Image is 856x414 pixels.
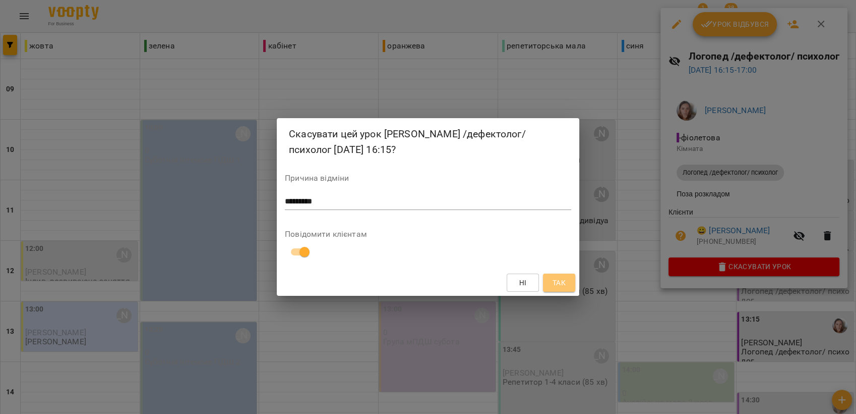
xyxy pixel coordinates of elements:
[553,277,566,289] span: Так
[285,230,571,238] label: Повідомити клієнтам
[507,274,539,292] button: Ні
[543,274,575,292] button: Так
[519,277,527,289] span: Ні
[289,126,567,158] h2: Скасувати цей урок [PERSON_NAME] /дефектолог/ психолог [DATE] 16:15?
[285,174,571,182] label: Причина відміни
